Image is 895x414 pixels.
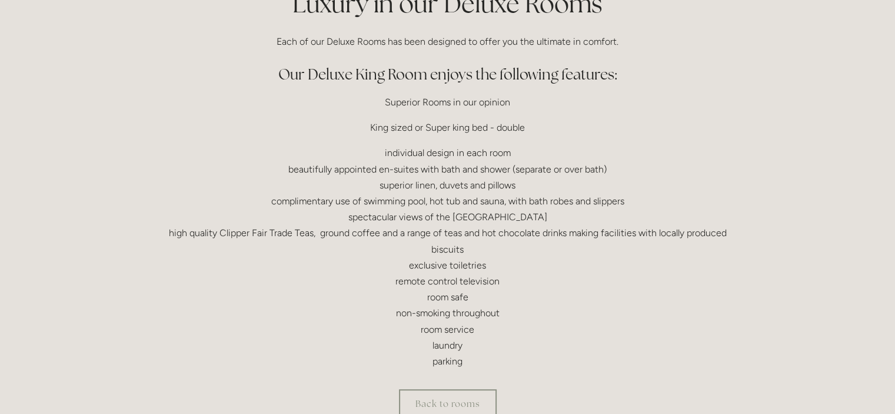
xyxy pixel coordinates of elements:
[167,94,729,110] p: Superior Rooms in our opinion
[167,34,729,49] p: Each of our Deluxe Rooms has been designed to offer you the ultimate in comfort.
[167,145,729,369] p: individual design in each room beautifully appointed en-suites with bath and shower (separate or ...
[167,120,729,135] p: King sized or Super king bed - double
[167,64,729,85] h2: Our Deluxe King Room enjoys the following features:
